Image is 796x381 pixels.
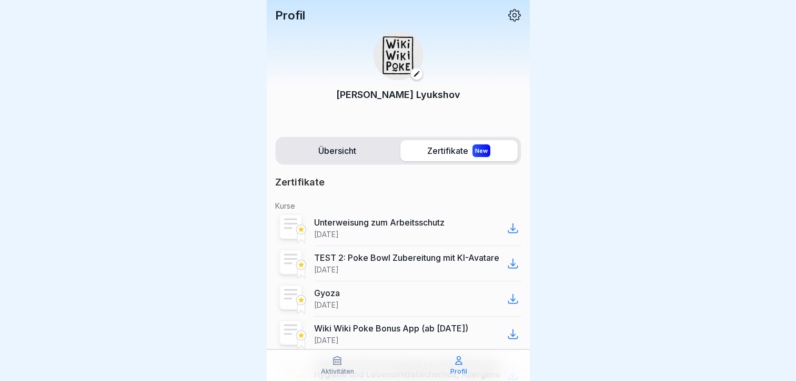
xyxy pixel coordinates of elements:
[275,176,325,189] p: Zertifikate
[314,300,339,310] p: [DATE]
[314,323,468,334] p: Wiki Wiki Poke Bonus App (ab [DATE])
[314,217,445,228] p: Unterweisung zum Arbeitsschutz
[450,368,467,375] p: Profil
[374,31,423,80] img: zwp4h8zk3kg0hwsr8vr9nbgf.png
[314,288,340,298] p: Gyoza
[314,230,339,239] p: [DATE]
[314,252,499,263] p: TEST 2: Poke Bowl Zubereitung mit KI-Avatare
[314,265,339,275] p: [DATE]
[314,336,339,345] p: [DATE]
[472,144,490,157] div: New
[321,368,354,375] p: Aktivitäten
[275,201,521,211] p: Kurse
[275,8,305,22] p: Profil
[400,140,518,161] label: Zertifikate
[336,87,460,102] p: [PERSON_NAME] Lyukshov
[279,140,396,161] label: Übersicht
